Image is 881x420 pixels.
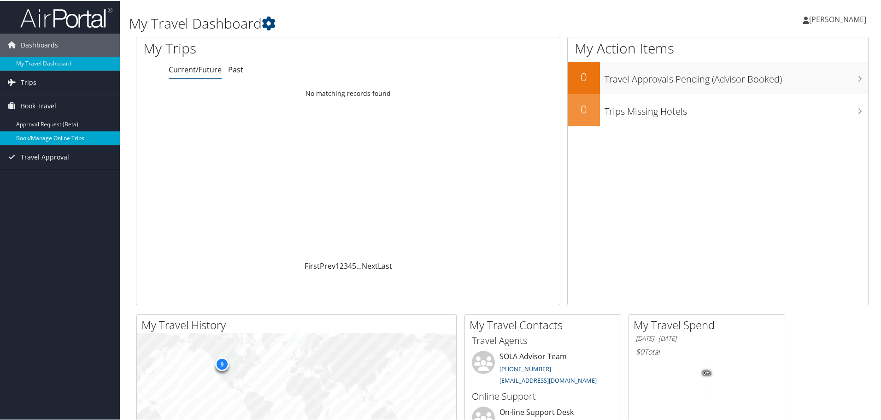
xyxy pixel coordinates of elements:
[21,70,36,93] span: Trips
[136,84,560,101] td: No matching records found
[636,346,778,356] h6: Total
[215,356,229,370] div: 9
[472,389,614,402] h3: Online Support
[344,260,348,270] a: 3
[21,33,58,56] span: Dashboards
[499,364,551,372] a: [PHONE_NUMBER]
[636,346,644,356] span: $0
[634,316,785,332] h2: My Travel Spend
[703,370,711,375] tspan: 0%
[356,260,362,270] span: …
[636,333,778,342] h6: [DATE] - [DATE]
[129,13,627,32] h1: My Travel Dashboard
[568,61,868,93] a: 0Travel Approvals Pending (Advisor Booked)
[21,94,56,117] span: Book Travel
[340,260,344,270] a: 2
[362,260,378,270] a: Next
[803,5,875,32] a: [PERSON_NAME]
[472,333,614,346] h3: Travel Agents
[470,316,621,332] h2: My Travel Contacts
[20,6,112,28] img: airportal-logo.png
[335,260,340,270] a: 1
[143,38,376,57] h1: My Trips
[809,13,866,24] span: [PERSON_NAME]
[141,316,456,332] h2: My Travel History
[352,260,356,270] a: 5
[568,38,868,57] h1: My Action Items
[320,260,335,270] a: Prev
[228,64,243,74] a: Past
[305,260,320,270] a: First
[605,100,868,117] h3: Trips Missing Hotels
[378,260,392,270] a: Last
[605,67,868,85] h3: Travel Approvals Pending (Advisor Booked)
[568,101,600,116] h2: 0
[568,93,868,125] a: 0Trips Missing Hotels
[169,64,222,74] a: Current/Future
[348,260,352,270] a: 4
[499,375,597,384] a: [EMAIL_ADDRESS][DOMAIN_NAME]
[467,350,618,388] li: SOLA Advisor Team
[21,145,69,168] span: Travel Approval
[568,68,600,84] h2: 0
